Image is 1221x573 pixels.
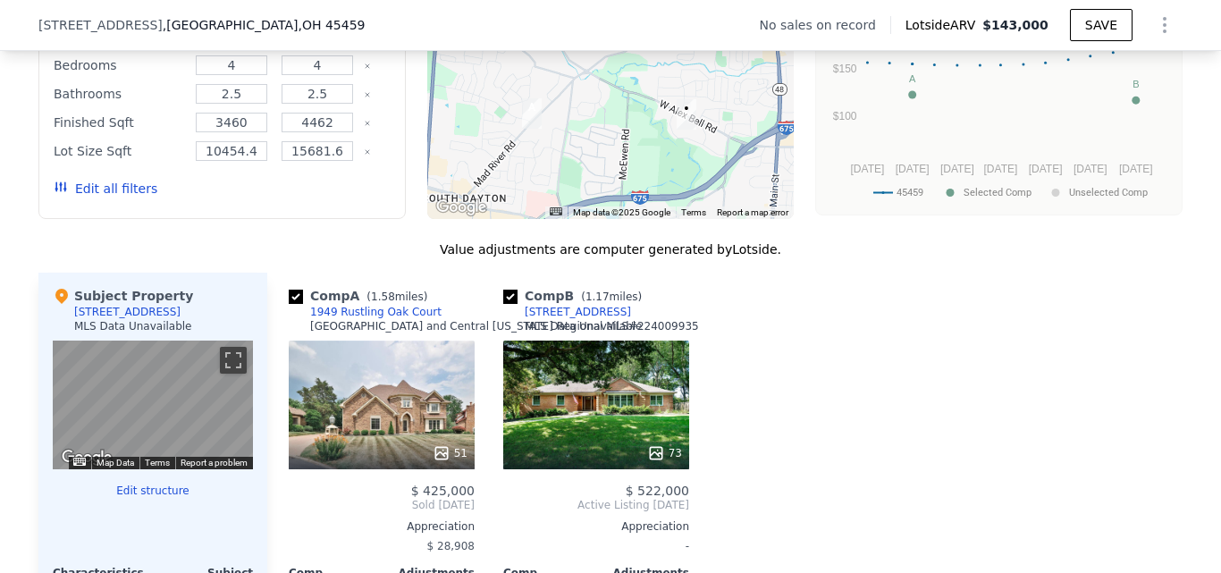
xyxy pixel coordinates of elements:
a: 1949 Rustling Oak Court [289,305,442,319]
div: Appreciation [289,519,475,534]
text: [DATE] [1119,163,1153,175]
button: Map Data [97,457,134,469]
div: 6835 Saint Laurent Cir [677,99,696,130]
button: Edit structure [53,484,253,498]
img: Google [57,446,116,469]
div: Bedrooms [54,53,185,78]
a: Report a problem [181,458,248,468]
a: Terms (opens in new tab) [681,207,706,217]
div: [STREET_ADDRESS] [74,305,181,319]
div: - [503,534,689,559]
div: Comp A [289,287,434,305]
text: [DATE] [1074,163,1107,175]
button: Keyboard shortcuts [73,458,86,466]
div: [STREET_ADDRESS] [525,305,631,319]
span: , [GEOGRAPHIC_DATA] [163,16,366,34]
span: $ 425,000 [411,484,475,498]
img: Google [432,196,491,219]
text: [DATE] [984,163,1018,175]
div: Bathrooms [54,81,185,106]
text: Selected Comp [964,187,1032,198]
div: Subject Property [53,287,193,305]
div: Finished Sqft [54,110,185,135]
button: Clear [364,91,371,98]
a: Report a map error [717,207,788,217]
div: 73 [647,444,682,462]
button: Clear [364,148,371,156]
span: ( miles) [359,291,434,303]
span: $ 28,908 [427,540,475,552]
div: Value adjustments are computer generated by Lotside . [38,240,1183,258]
div: No sales on record [760,16,890,34]
a: Open this area in Google Maps (opens a new window) [57,446,116,469]
button: Clear [364,120,371,127]
div: 51 [433,444,467,462]
div: Lot Size Sqft [54,139,185,164]
button: Toggle fullscreen view [220,347,247,374]
button: Clear [364,63,371,70]
span: 1.17 [585,291,610,303]
text: B [1133,79,1139,89]
div: Appreciation [503,519,689,534]
span: 1.58 [371,291,395,303]
div: Map [53,341,253,469]
span: ( miles) [574,291,649,303]
div: 1949 Rustling Oak Court [522,98,542,129]
span: Lotside ARV [905,16,982,34]
div: Comp B [503,287,649,305]
div: 1949 Rustling Oak Court [310,305,442,319]
div: MLS Data Unavailable [525,319,643,333]
button: Show Options [1147,7,1183,43]
a: Terms (opens in new tab) [145,458,170,468]
span: Map data ©2025 Google [573,207,670,217]
text: Unselected Comp [1069,187,1148,198]
a: [STREET_ADDRESS] [503,305,631,319]
a: Open this area in Google Maps (opens a new window) [432,196,491,219]
text: [DATE] [896,163,930,175]
text: $150 [833,63,857,75]
div: MLS Data Unavailable [74,319,192,333]
text: [DATE] [1029,163,1063,175]
text: [DATE] [940,163,974,175]
button: Keyboard shortcuts [550,207,562,215]
div: Street View [53,341,253,469]
button: Edit all filters [54,180,157,198]
span: Sold [DATE] [289,498,475,512]
button: SAVE [1070,9,1133,41]
text: 45459 [897,187,923,198]
span: $ 522,000 [626,484,689,498]
text: A [909,73,916,84]
span: $143,000 [982,18,1048,32]
span: Active Listing [DATE] [503,498,689,512]
text: [DATE] [851,163,885,175]
span: [STREET_ADDRESS] [38,16,163,34]
text: $100 [833,110,857,122]
span: , OH 45459 [298,18,365,32]
div: [GEOGRAPHIC_DATA] and Central [US_STATE] Regional MLS # 224009935 [310,319,699,333]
